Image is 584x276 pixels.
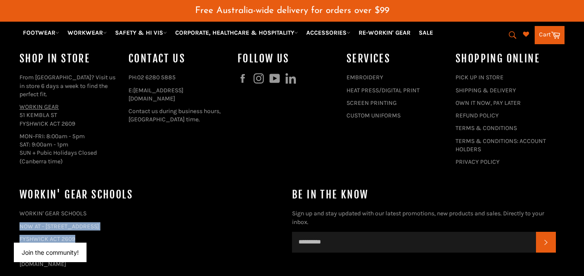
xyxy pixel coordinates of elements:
a: WORKIN GEAR [19,103,59,110]
a: [DOMAIN_NAME] [19,260,66,268]
p: 51 KEMBLA ST FYSHWICK ACT 2609 [19,103,120,128]
button: Join the community! [22,249,79,256]
a: CORPORATE, HEALTHCARE & HOSPITALITY [172,25,302,40]
a: FOOTWEAR [19,25,63,40]
a: HEAT PRESS/DIGITAL PRINT [347,87,420,94]
a: PRIVACY POLICY [456,158,500,166]
a: PICK UP IN STORE [456,74,504,81]
p: E: [128,86,229,103]
a: 02 6280 5885 [137,74,176,81]
p: NOW AT - [STREET_ADDRESS] [19,222,283,231]
p: From [GEOGRAPHIC_DATA]? Visit us in store 6 days a week to find the perfect fit. [19,73,120,98]
h4: Be in the know [292,188,556,202]
a: SALE [415,25,436,40]
h4: SHOPPING ONLINE [456,52,556,66]
a: EMBROIDERY [347,74,383,81]
a: TERMS & CONDITIONS: ACCOUNT HOLDERS [456,137,546,153]
a: OWN IT NOW, PAY LATER [456,99,521,107]
p: FYSHWICK ACT 2609 [19,235,283,243]
a: WORKWEAR [64,25,110,40]
a: [EMAIL_ADDRESS][DOMAIN_NAME] [128,87,183,102]
a: SCREEN PRINTING [347,99,397,107]
a: SHIPPING & DELIVERY [456,87,516,94]
p: Contact us during business hours, [GEOGRAPHIC_DATA] time. [128,107,229,124]
a: CUSTOM UNIFORMS [347,112,401,119]
a: Cart [535,26,565,44]
h4: WORKIN' GEAR SCHOOLS [19,188,283,202]
h4: Contact Us [128,52,229,66]
h4: Follow us [237,52,338,66]
a: REFUND POLICY [456,112,499,119]
a: ACCESSORIES [303,25,354,40]
span: Free Australia-wide delivery for orders over $99 [195,6,389,15]
a: WORKIN' GEAR SCHOOLS [19,210,87,217]
p: Sign up and stay updated with our latest promotions, new products and sales. Directly to your inbox. [292,209,556,226]
p: MON-FRI: 8:00am - 5pm SAT: 9:00am - 1pm SUN + Pubic Holidays Closed (Canberra time) [19,132,120,166]
h4: services [347,52,447,66]
p: PH: [128,73,229,81]
a: SAFETY & HI VIS [112,25,170,40]
h4: Shop In Store [19,52,120,66]
a: RE-WORKIN' GEAR [355,25,414,40]
a: TERMS & CONDITIONS [456,124,517,132]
